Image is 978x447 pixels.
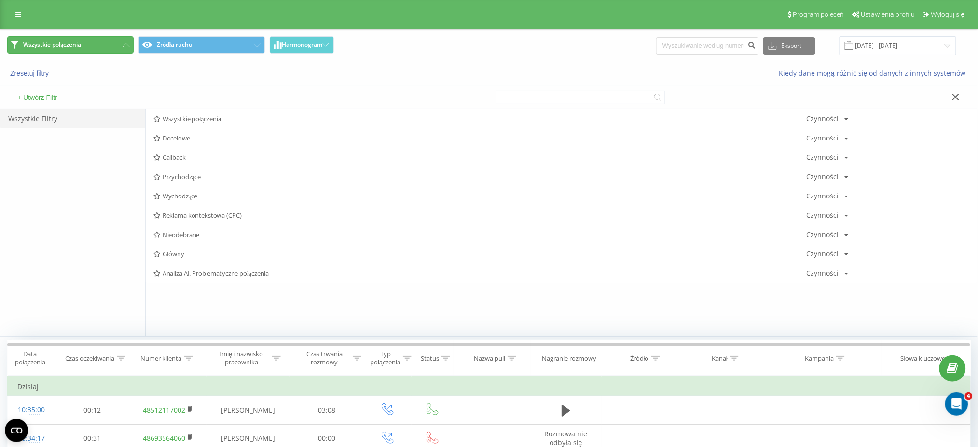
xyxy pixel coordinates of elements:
[282,42,322,48] span: Harmonogram
[153,270,807,277] span: Analiza AI. Problematyczne połączenia
[545,429,588,447] span: Rozmowa nie odbyła się
[949,93,963,103] button: Zamknij
[213,350,270,366] div: Imię i nazwisko pracownika
[0,109,145,128] div: Wszystkie Filtry
[965,392,973,400] span: 4
[805,354,834,363] div: Kampania
[807,115,839,122] div: Czynności
[807,251,839,257] div: Czynności
[143,433,185,443] a: 48693564060
[153,154,807,161] span: Callback
[153,173,807,180] span: Przychodzące
[207,396,289,424] td: [PERSON_NAME]
[153,193,807,199] span: Wychodzące
[153,135,807,141] span: Docelowe
[807,231,839,238] div: Czynności
[807,193,839,199] div: Czynności
[370,350,400,366] div: Typ połączenia
[138,36,265,54] button: Źródła ruchu
[931,11,965,18] span: Wyloguj się
[779,69,971,78] a: Kiedy dane mogą różnić się od danych z innych systemów
[474,354,505,363] div: Nazwa puli
[153,251,807,257] span: Główny
[763,37,815,55] button: Eksport
[153,212,807,219] span: Reklama kontekstowa (CPC)
[14,93,60,102] button: + Utwórz Filtr
[630,354,649,363] div: Źródło
[7,69,54,78] button: Zresetuj filtry
[299,350,350,366] div: Czas trwania rozmowy
[861,11,915,18] span: Ustawienia profilu
[807,173,839,180] div: Czynności
[656,37,758,55] input: Wyszukiwanie według numeru
[17,401,45,419] div: 10:35:00
[712,354,728,363] div: Kanał
[290,396,364,424] td: 03:08
[901,354,946,363] div: Słowa kluczowe
[8,350,53,366] div: Data połączenia
[8,377,971,396] td: Dzisiaj
[7,36,134,54] button: Wszystkie połączenia
[270,36,334,54] button: Harmonogram
[23,41,81,49] span: Wszystkie połączenia
[807,270,839,277] div: Czynności
[65,354,114,363] div: Czas oczekiwania
[542,354,596,363] div: Nagranie rozmowy
[5,419,28,442] button: Open CMP widget
[807,212,839,219] div: Czynności
[153,231,807,238] span: Nieodebrane
[807,154,839,161] div: Czynności
[945,392,968,416] iframe: Intercom live chat
[793,11,844,18] span: Program poleceń
[143,405,185,415] a: 48512117002
[55,396,129,424] td: 00:12
[807,135,839,141] div: Czynności
[141,354,182,363] div: Numer klienta
[153,115,807,122] span: Wszystkie połączenia
[421,354,439,363] div: Status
